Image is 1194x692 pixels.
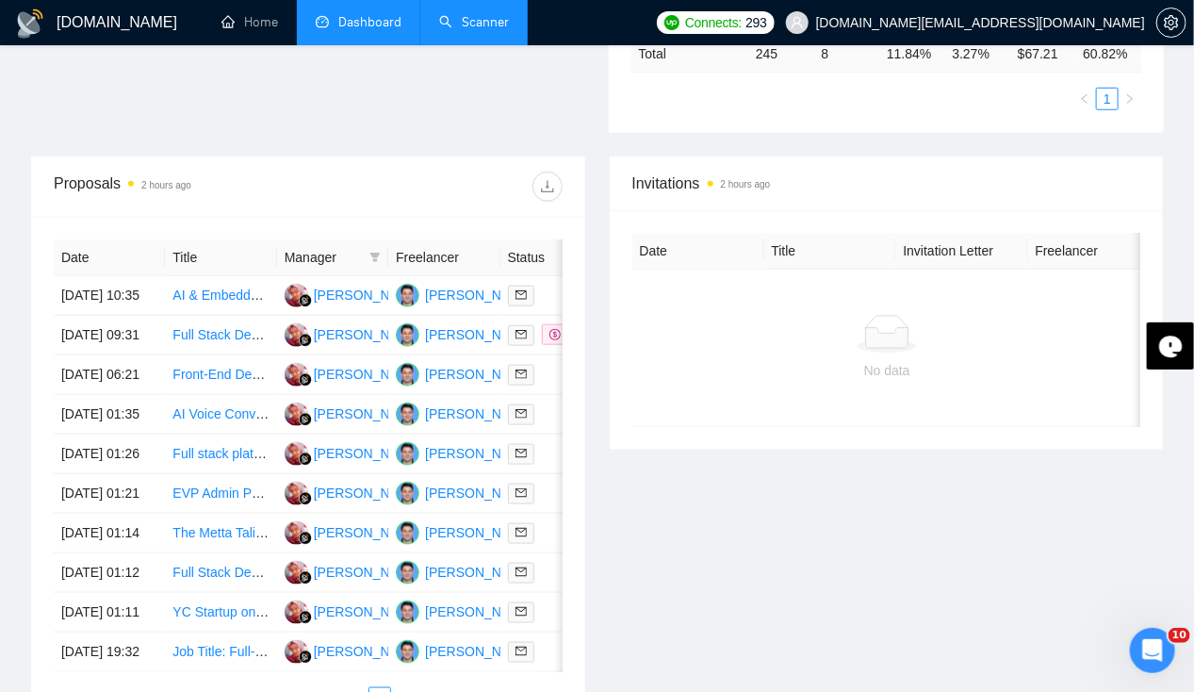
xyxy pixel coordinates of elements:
span: filter [369,252,381,263]
img: gigradar-bm.png [299,294,312,307]
td: Total [631,35,749,72]
span: mail [515,606,527,618]
span: mail [515,329,527,340]
td: EVP Admin Portal Development with Integrations [165,474,276,514]
span: Connects: [685,12,742,33]
td: [DATE] 06:21 [54,355,165,395]
div: No data [647,360,1127,381]
td: YC Startup on Fire is looking for a full stack engineer (Next.js is a must!) [165,593,276,633]
a: AR[PERSON_NAME] [396,405,533,420]
img: DP [285,482,308,505]
div: [PERSON_NAME] [314,483,422,503]
img: AR [396,601,419,624]
a: AR[PERSON_NAME] [396,445,533,460]
div: [PERSON_NAME] [425,562,533,583]
img: DP [285,521,308,545]
button: setting [1156,8,1186,38]
a: AR[PERSON_NAME] [396,287,533,302]
th: Manager [277,239,388,276]
span: mail [515,527,527,538]
div: [PERSON_NAME] [425,364,533,385]
div: [PERSON_NAME] [314,601,422,622]
span: mail [515,408,527,420]
span: right [1124,93,1136,105]
img: DP [285,403,308,426]
img: DP [285,601,308,624]
button: left [1073,88,1096,110]
span: mail [515,487,527,499]
th: Invitation Letter [896,233,1028,270]
a: homeHome [221,14,278,30]
a: AI Voice Conversion Feature + Subscription System [172,406,476,421]
img: DP [285,640,308,664]
img: DP [285,363,308,387]
td: Full stack platform development and utility infra app with Node, Nest, and NX [165,435,276,474]
time: 2 hours ago [721,179,771,189]
span: user [791,16,804,29]
img: DP [285,442,308,466]
td: 11.84 % [879,35,944,72]
a: DP[PERSON_NAME] [285,524,422,539]
a: DP[PERSON_NAME] [285,405,422,420]
img: upwork-logo.png [664,15,679,30]
span: Invitations [632,172,1141,195]
td: [DATE] 01:12 [54,553,165,593]
th: Title [764,233,896,270]
a: DP[PERSON_NAME] [285,366,422,381]
img: AR [396,323,419,347]
a: DP[PERSON_NAME] [285,287,422,302]
a: AR[PERSON_NAME] [396,326,533,341]
span: filter [366,243,384,272]
a: The Metta Talisman Effect Project - App including A.I. Development [172,525,564,540]
span: Dashboard [338,14,401,30]
a: AR[PERSON_NAME] [396,643,533,658]
div: [PERSON_NAME] [425,443,533,464]
th: Date [54,239,165,276]
div: [PERSON_NAME] [425,404,533,424]
a: DP[PERSON_NAME] [285,564,422,579]
div: [PERSON_NAME] [425,601,533,622]
img: AR [396,403,419,426]
img: gigradar-bm.png [299,611,312,624]
img: AR [396,561,419,585]
img: AR [396,640,419,664]
td: [DATE] 09:31 [54,316,165,355]
td: $ 67.21 [1010,35,1075,72]
td: Full Stack Developer for Multi-Client App with Node, Nest, NX and Next [165,553,276,593]
span: mail [515,448,527,459]
button: download [532,172,563,202]
td: 245 [748,35,813,72]
span: mail [515,369,527,380]
td: AI Voice Conversion Feature + Subscription System [165,395,276,435]
span: download [533,179,562,194]
img: AR [396,442,419,466]
a: Job Title: Full-Stack Developer/Team for Med Spa AI SaaS MVP [172,644,547,659]
img: logo [15,8,45,39]
button: right [1119,88,1141,110]
span: left [1079,93,1090,105]
td: [DATE] 19:32 [54,633,165,672]
a: AR[PERSON_NAME] [396,564,533,579]
a: Full Stack Developer for Multi-Client App with Node, Nest, NX and Next [172,565,588,580]
td: Job Title: Full-Stack Developer/Team for Med Spa AI SaaS MVP [165,633,276,672]
a: AR[PERSON_NAME] [396,366,533,381]
td: 8 [814,35,879,72]
div: [PERSON_NAME] [314,324,422,345]
a: Full Stack Developer (JavaScript, Node.js, Vue.js, python) [172,327,511,342]
div: Proposals [54,172,308,202]
img: gigradar-bm.png [299,651,312,664]
div: [PERSON_NAME] [314,404,422,424]
img: gigradar-bm.png [299,334,312,347]
img: DP [285,323,308,347]
th: Date [632,233,764,270]
span: setting [1157,15,1186,30]
div: [PERSON_NAME] [314,285,422,305]
td: AI & Embedded Systems Engineer (Computer Vision, Edge AI, Automation) [165,276,276,316]
td: 60.82 % [1075,35,1141,72]
a: AR[PERSON_NAME] [396,603,533,618]
a: DP[PERSON_NAME] [285,603,422,618]
img: gigradar-bm.png [299,492,312,505]
a: setting [1156,15,1186,30]
img: gigradar-bm.png [299,453,312,466]
a: 1 [1097,89,1118,109]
